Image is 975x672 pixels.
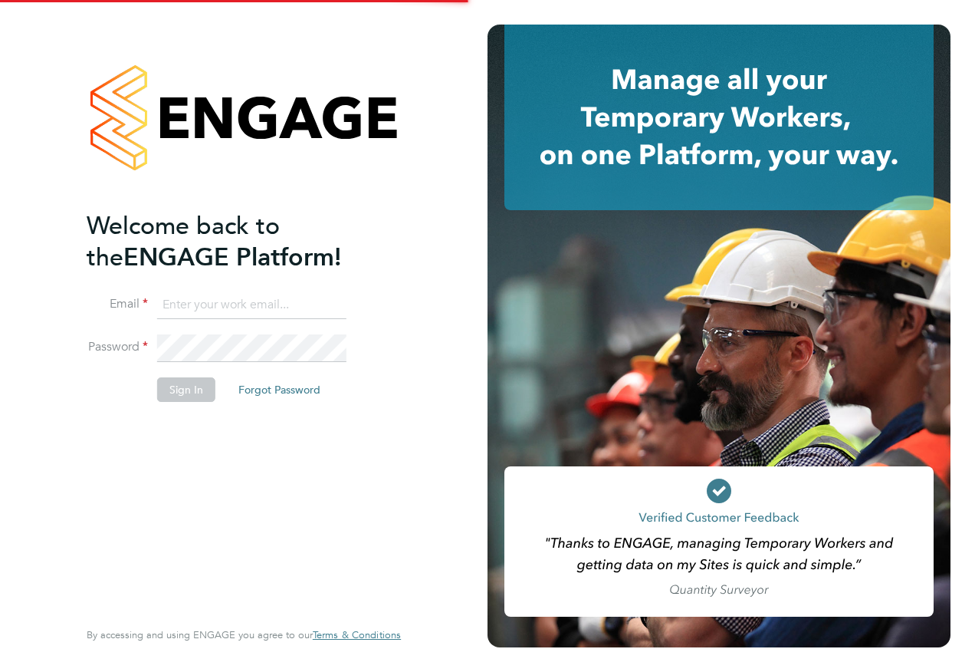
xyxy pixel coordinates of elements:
button: Forgot Password [226,377,333,402]
label: Password [87,339,148,355]
h2: ENGAGE Platform! [87,210,386,273]
a: Terms & Conditions [313,629,401,641]
span: Welcome back to the [87,211,280,272]
input: Enter your work email... [157,292,346,319]
span: By accessing and using ENGAGE you agree to our [87,628,401,641]
button: Sign In [157,377,215,402]
label: Email [87,296,148,312]
span: Terms & Conditions [313,628,401,641]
